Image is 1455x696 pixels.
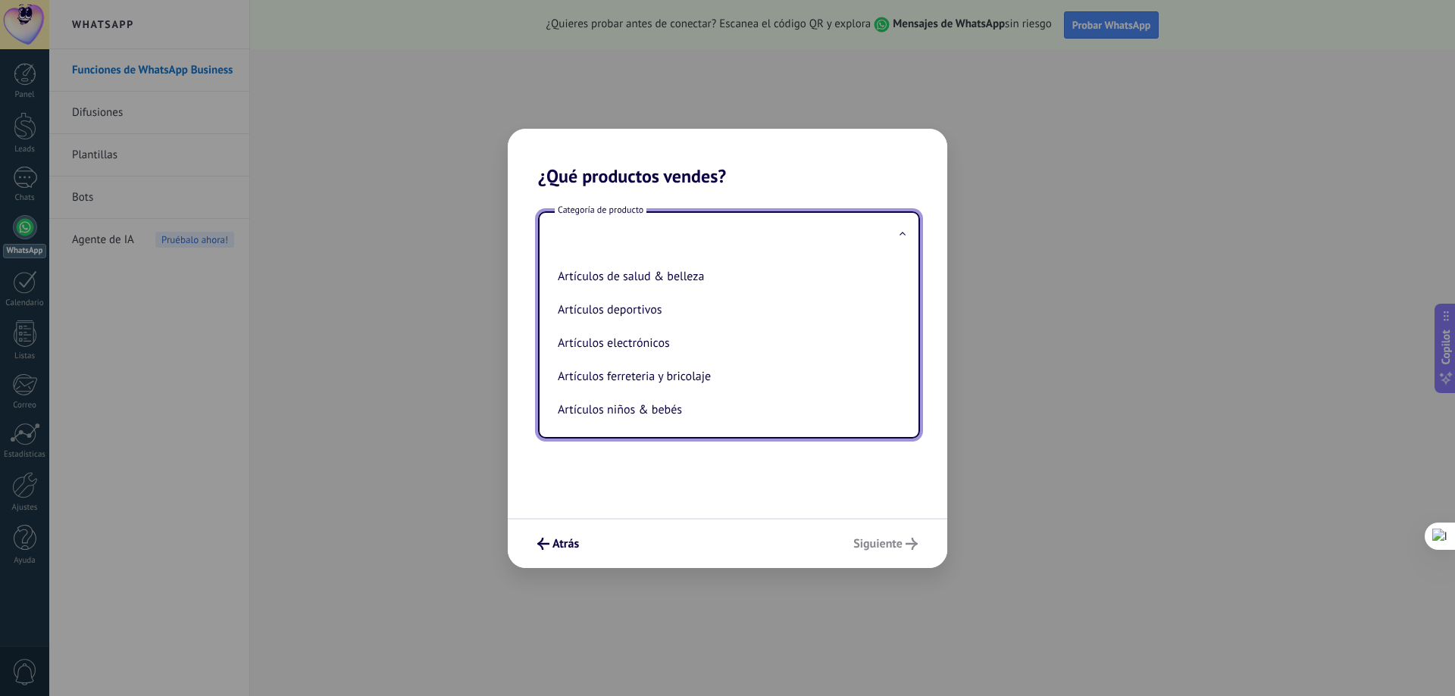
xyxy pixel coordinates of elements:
[552,293,900,326] li: Artículos deportivos
[530,531,586,557] button: Atrás
[555,204,646,217] span: Categoría de producto
[508,129,947,187] h2: ¿Qué productos vendes?
[552,360,900,393] li: Artículos ferreteria y bricolaje
[552,426,900,460] li: Artículos para el hogar
[552,326,900,360] li: Artículos electrónicos
[552,260,900,293] li: Artículos de salud & belleza
[552,538,579,549] span: Atrás
[552,393,900,426] li: Artículos niños & bebés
